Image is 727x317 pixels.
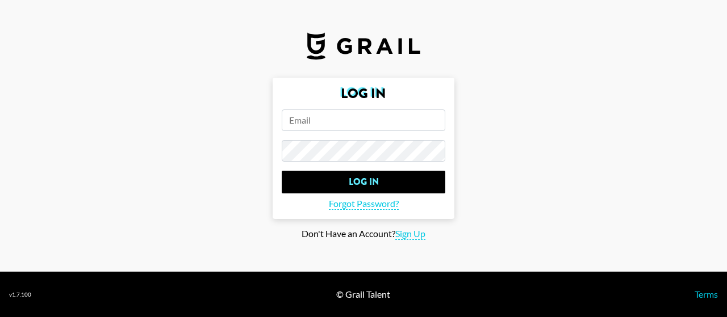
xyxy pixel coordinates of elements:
img: Grail Talent Logo [307,32,420,60]
div: © Grail Talent [336,289,390,300]
span: Forgot Password? [329,198,399,210]
span: Sign Up [395,228,425,240]
div: Don't Have an Account? [9,228,718,240]
div: v 1.7.100 [9,291,31,298]
h2: Log In [282,87,445,100]
input: Email [282,109,445,131]
input: Log In [282,171,445,193]
a: Terms [695,289,718,299]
